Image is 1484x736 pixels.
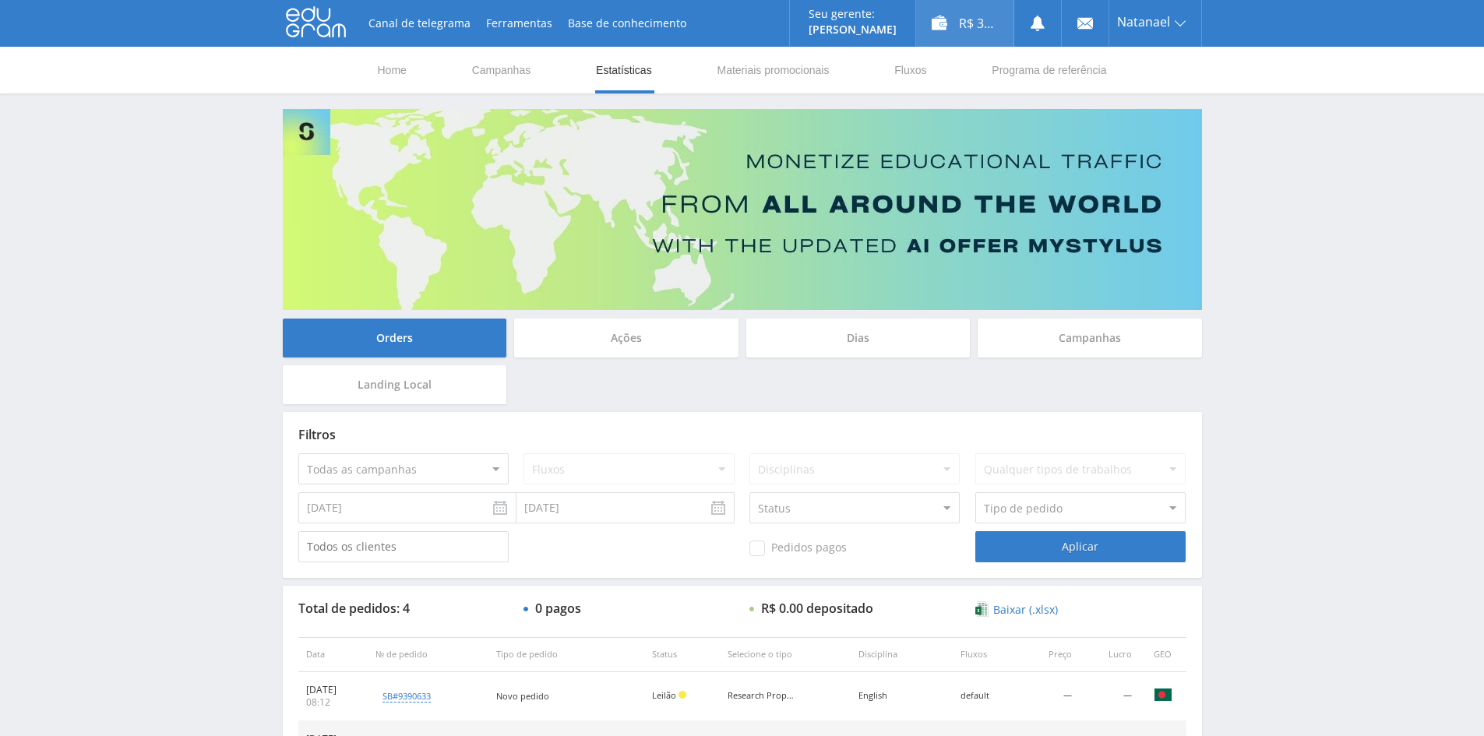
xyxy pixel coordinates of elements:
th: Lucro [1080,637,1139,672]
th: Selecione o tipo [720,637,851,672]
img: bgd.png [1154,685,1172,704]
div: English [858,691,929,701]
div: R$ 0.00 depositado [761,601,873,615]
span: Novo pedido [496,690,549,702]
p: Seu gerente: [809,8,897,20]
div: Research Proposal [728,691,798,701]
img: xlsx [975,601,989,617]
div: Orders [283,319,507,357]
div: Aplicar [975,531,1186,562]
a: Campanhas [471,47,533,93]
a: Home [376,47,408,93]
th: № de pedido [368,637,488,672]
td: — [1080,672,1139,721]
th: Data [298,637,368,672]
a: Estatísticas [594,47,654,93]
div: 0 pagos [535,601,581,615]
div: Filtros [298,428,1186,442]
div: default [961,691,1013,701]
div: Ações [514,319,738,357]
span: Pedidos pagos [749,541,847,556]
div: Dias [746,319,971,357]
span: Baixar (.xlsx) [993,604,1058,616]
a: Programa de referência [990,47,1108,93]
th: Preço [1020,637,1080,672]
span: Hold [679,691,686,699]
div: [DATE] [306,684,361,696]
a: Materiais promocionais [715,47,830,93]
span: Leilão [652,689,676,701]
th: GEO [1140,637,1186,672]
input: Todos os clientes [298,531,509,562]
div: Campanhas [978,319,1202,357]
img: Banner [283,109,1202,310]
td: — [1020,672,1080,721]
p: [PERSON_NAME] [809,23,897,36]
div: Landing Local [283,365,507,404]
a: Baixar (.xlsx) [975,602,1058,618]
th: Disciplina [851,637,953,672]
span: Natanael [1117,16,1170,28]
div: Total de pedidos: 4 [298,601,509,615]
a: Fluxos [893,47,928,93]
th: Fluxos [953,637,1020,672]
th: Status [644,637,721,672]
div: 08:12 [306,696,361,709]
div: sb#9390633 [382,690,431,703]
th: Tipo de pedido [488,637,644,672]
